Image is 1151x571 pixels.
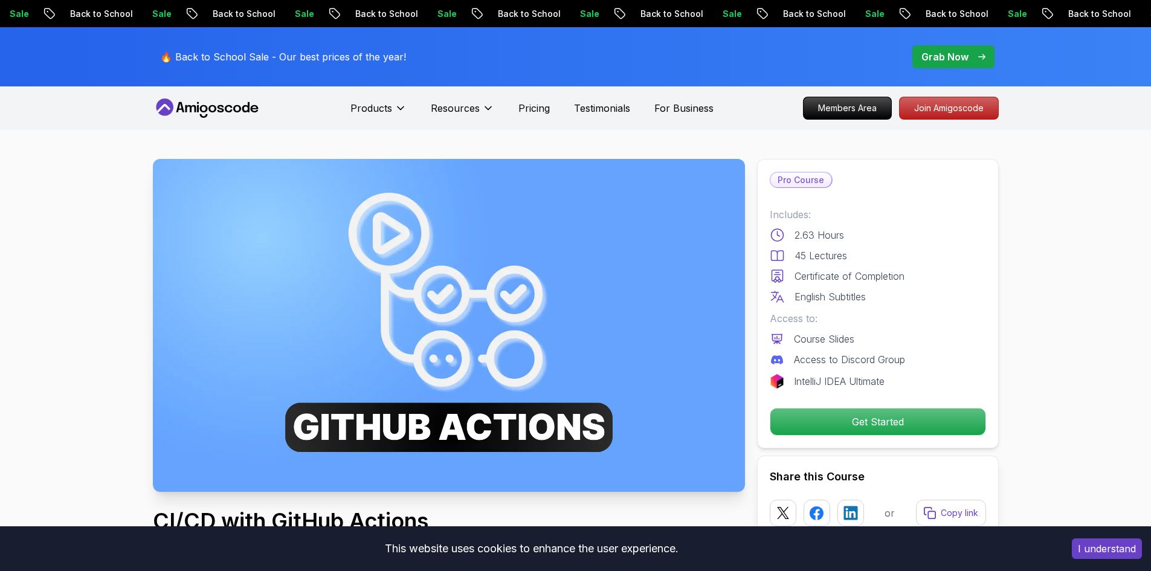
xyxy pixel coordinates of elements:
button: Copy link [916,500,986,526]
p: Back to School [898,8,981,20]
p: 2.63 Hours [795,228,844,242]
p: Back to School [185,8,268,20]
p: 🔥 Back to School Sale - Our best prices of the year! [160,50,406,64]
p: Copy link [941,507,978,519]
p: Pro Course [770,173,831,187]
p: Resources [431,101,480,115]
a: For Business [654,101,714,115]
button: Accept cookies [1072,538,1142,559]
p: Sale [695,8,734,20]
p: Sale [553,8,592,20]
p: Certificate of Completion [795,269,904,283]
p: 45 Lectures [795,248,847,263]
p: Includes: [770,207,986,222]
button: Resources [431,101,494,125]
a: Members Area [803,97,892,120]
p: English Subtitles [795,289,866,304]
p: Back to School [756,8,838,20]
p: Access to Discord Group [794,352,905,367]
p: Access to: [770,311,986,326]
p: Members Area [804,97,891,119]
a: Pricing [518,101,550,115]
h2: Share this Course [770,468,986,485]
p: Sale [125,8,164,20]
p: Back to School [1041,8,1123,20]
a: Testimonials [574,101,630,115]
p: IntelliJ IDEA Ultimate [794,374,885,389]
p: Products [350,101,392,115]
div: This website uses cookies to enhance the user experience. [9,535,1054,562]
p: Back to School [328,8,410,20]
p: Sale [410,8,449,20]
p: or [885,506,895,520]
a: Join Amigoscode [899,97,999,120]
p: Sale [268,8,306,20]
img: jetbrains logo [770,374,784,389]
button: Get Started [770,408,986,436]
p: Sale [838,8,877,20]
img: ci-cd-with-github-actions_thumbnail [153,159,745,492]
p: Back to School [613,8,695,20]
p: Get Started [770,408,985,435]
p: Course Slides [794,332,854,346]
p: Join Amigoscode [900,97,998,119]
p: Grab Now [921,50,969,64]
p: Back to School [43,8,125,20]
p: Sale [981,8,1019,20]
h1: CI/CD with GitHub Actions [153,509,623,533]
button: Products [350,101,407,125]
p: Back to School [471,8,553,20]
